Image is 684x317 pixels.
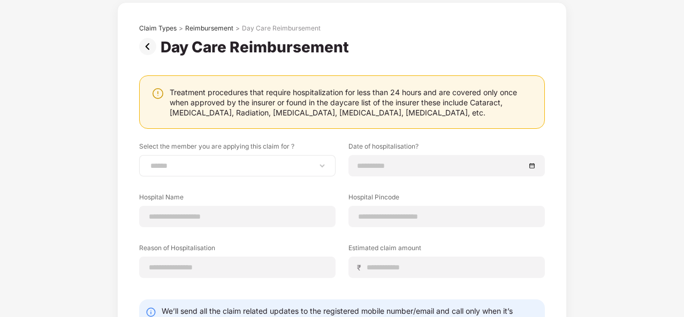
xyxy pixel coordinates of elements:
[348,192,545,206] label: Hospital Pincode
[139,243,336,257] label: Reason of Hospitalisation
[357,262,366,273] span: ₹
[151,87,164,100] img: svg+xml;base64,PHN2ZyBpZD0iV2FybmluZ18tXzI0eDI0IiBkYXRhLW5hbWU9Ildhcm5pbmcgLSAyNHgyNCIgeG1sbnM9Im...
[348,142,545,155] label: Date of hospitalisation?
[139,38,161,55] img: svg+xml;base64,PHN2ZyBpZD0iUHJldi0zMngzMiIgeG1sbnM9Imh0dHA6Ly93d3cudzMub3JnLzIwMDAvc3ZnIiB3aWR0aD...
[161,38,353,56] div: Day Care Reimbursement
[185,24,233,33] div: Reimbursement
[179,24,183,33] div: >
[139,24,177,33] div: Claim Types
[139,192,336,206] label: Hospital Name
[235,24,240,33] div: >
[242,24,321,33] div: Day Care Reimbursement
[348,243,545,257] label: Estimated claim amount
[139,142,336,155] label: Select the member you are applying this claim for ?
[170,87,534,118] div: Treatment procedures that require hospitalization for less than 24 hours and are covered only onc...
